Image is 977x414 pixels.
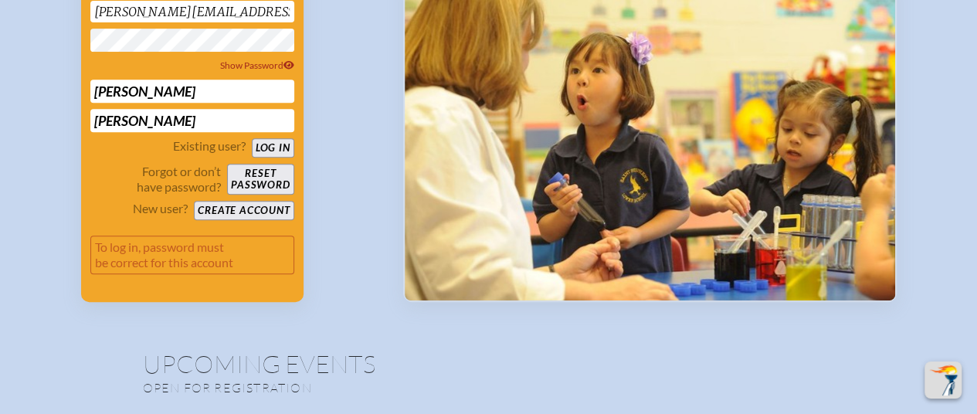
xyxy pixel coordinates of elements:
[90,236,294,274] p: To log in, password must be correct for this account
[143,380,551,395] p: Open for registration
[90,164,222,195] p: Forgot or don’t have password?
[90,109,294,132] input: Last Name
[143,351,835,376] h1: Upcoming Events
[220,59,294,71] span: Show Password
[194,201,293,220] button: Create account
[90,1,294,22] input: Email
[133,201,188,216] p: New user?
[227,164,293,195] button: Resetpassword
[924,361,962,399] button: Scroll Top
[252,138,294,158] button: Log in
[928,365,958,395] img: To the top
[173,138,246,154] p: Existing user?
[90,80,294,103] input: First Name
